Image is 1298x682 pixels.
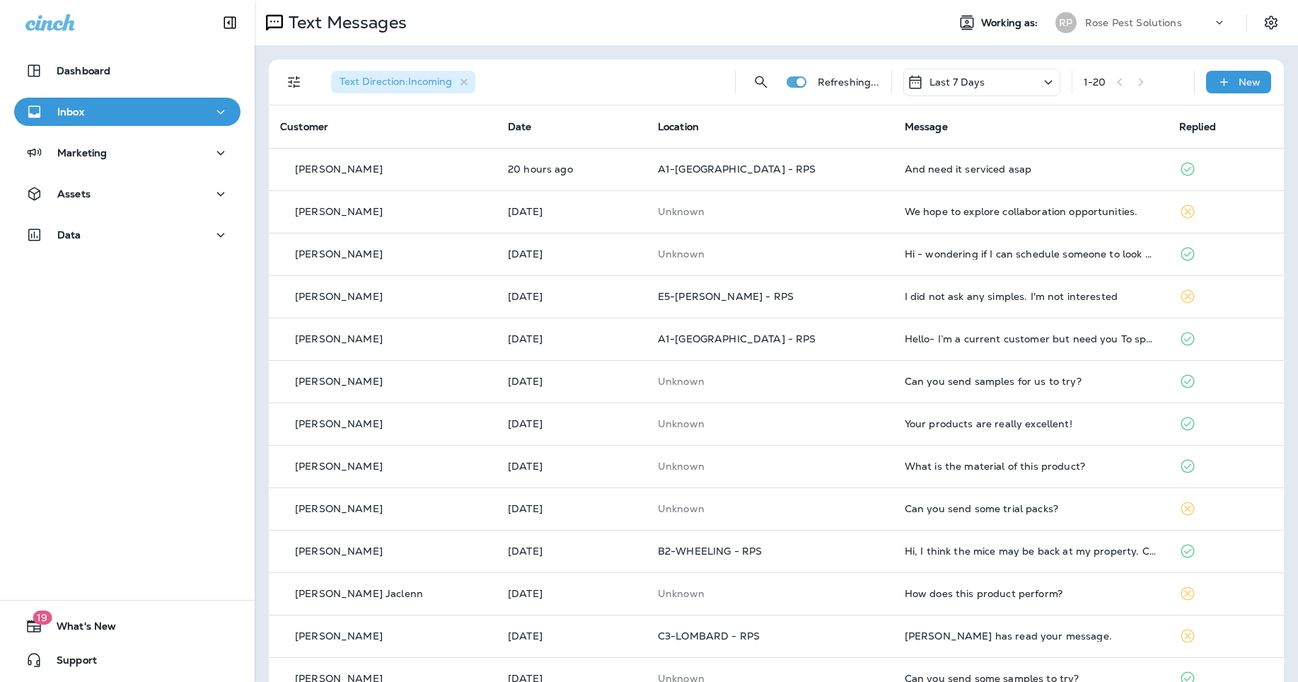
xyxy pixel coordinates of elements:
p: [PERSON_NAME] [295,248,383,260]
div: And need it serviced asap [905,163,1157,175]
div: We hope to explore collaboration opportunities. [905,206,1157,217]
p: [PERSON_NAME] [295,545,383,557]
button: Settings [1258,10,1284,35]
button: Search Messages [747,68,775,96]
button: Data [14,221,241,249]
span: A1-[GEOGRAPHIC_DATA] - RPS [658,163,816,175]
div: Hello- I’m a current customer but need you To spray my house inside for mosquitoes etc… asap 3743... [905,333,1157,345]
div: 1 - 20 [1084,76,1106,88]
span: E5-[PERSON_NAME] - RPS [658,290,794,303]
p: [PERSON_NAME] [295,461,383,472]
div: Can you send some trial packs? [905,503,1157,514]
p: New [1239,76,1261,88]
div: Hi, I think the mice may be back at my property. Can I have someone come by? [905,545,1157,557]
p: Inbox [57,106,84,117]
p: This customer does not have a last location and the phone number they messaged is not assigned to... [658,376,882,387]
p: Aug 18, 2025 12:22 PM [508,291,635,302]
span: Message [905,120,948,133]
span: Support [42,654,97,671]
p: Aug 18, 2025 06:46 AM [508,333,635,345]
p: Refreshing... [818,76,880,88]
p: This customer does not have a last location and the phone number they messaged is not assigned to... [658,503,882,514]
p: Aug 16, 2025 03:42 AM [508,588,635,599]
button: Collapse Sidebar [210,8,250,37]
p: [PERSON_NAME] [295,630,383,642]
p: Aug 15, 2025 03:41 PM [508,630,635,642]
span: What's New [42,620,116,637]
p: This customer does not have a last location and the phone number they messaged is not assigned to... [658,206,882,217]
span: 19 [33,611,52,625]
p: This customer does not have a last location and the phone number they messaged is not assigned to... [658,461,882,472]
span: Working as: [981,17,1041,29]
button: Marketing [14,139,241,167]
div: RP [1055,12,1077,33]
p: Aug 16, 2025 08:23 AM [508,545,635,557]
p: Marketing [57,147,107,158]
p: [PERSON_NAME] [295,418,383,429]
div: What is the material of this product? [905,461,1157,472]
div: Rodrigo Corona has read your message. [905,630,1157,642]
p: Rose Pest Solutions [1085,17,1182,28]
button: Assets [14,180,241,208]
p: Text Messages [283,12,407,33]
p: [PERSON_NAME] [295,206,383,217]
span: Customer [280,120,328,133]
div: How does this product perform? [905,588,1157,599]
button: Inbox [14,98,241,126]
p: [PERSON_NAME] [295,503,383,514]
button: Dashboard [14,57,241,85]
p: [PERSON_NAME] [295,376,383,387]
span: Text Direction : Incoming [340,75,452,88]
div: Text Direction:Incoming [331,71,475,93]
div: Your products are really excellent! [905,418,1157,429]
p: Assets [57,188,91,200]
p: This customer does not have a last location and the phone number they messaged is not assigned to... [658,418,882,429]
p: [PERSON_NAME] [295,163,383,175]
span: C3-LOMBARD - RPS [658,630,760,642]
p: [PERSON_NAME] Jaclenn [295,588,423,599]
p: This customer does not have a last location and the phone number they messaged is not assigned to... [658,588,882,599]
span: Replied [1179,120,1216,133]
button: Filters [280,68,308,96]
p: Aug 18, 2025 03:24 AM [508,461,635,472]
p: Aug 18, 2025 06:48 PM [508,248,635,260]
div: Can you send samples for us to try? [905,376,1157,387]
p: Dashboard [57,65,110,76]
p: This customer does not have a last location and the phone number they messaged is not assigned to... [658,248,882,260]
p: Data [57,229,81,241]
p: Aug 19, 2025 03:32 AM [508,206,635,217]
p: [PERSON_NAME] [295,333,383,345]
p: Aug 18, 2025 03:50 AM [508,418,635,429]
p: Aug 17, 2025 04:22 AM [508,503,635,514]
div: I did not ask any simples. I'm not interested [905,291,1157,302]
p: Aug 18, 2025 04:19 AM [508,376,635,387]
p: Aug 19, 2025 11:09 AM [508,163,635,175]
div: Hi - wondering if I can schedule someone to look at our house and check for bed bugs? We have a s... [905,248,1157,260]
p: [PERSON_NAME] [295,291,383,302]
span: B2-WHEELING - RPS [658,545,762,557]
span: A1-[GEOGRAPHIC_DATA] - RPS [658,333,816,345]
p: Last 7 Days [929,76,985,88]
span: Location [658,120,699,133]
button: Support [14,646,241,674]
span: Date [508,120,532,133]
button: 19What's New [14,612,241,640]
